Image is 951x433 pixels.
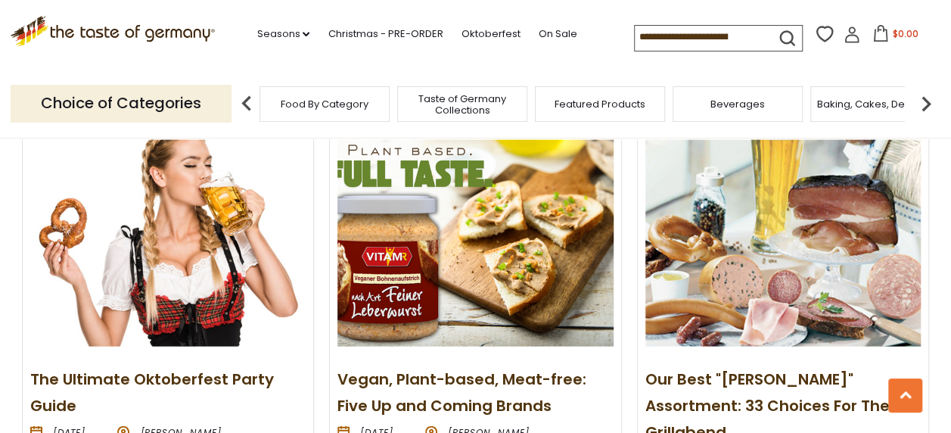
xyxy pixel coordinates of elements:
p: Choice of Categories [11,85,232,122]
a: Baking, Cakes, Desserts [817,98,934,110]
img: next arrow [911,89,941,119]
a: Oktoberfest [461,26,520,42]
a: Taste of Germany Collections [402,93,523,116]
a: Featured Products [555,98,645,110]
a: Beverages [710,98,765,110]
a: Vegan, Plant-based, Meat-free: Five Up and Coming Brands [337,369,586,416]
img: previous arrow [232,89,262,119]
a: Christmas - PRE-ORDER [328,26,443,42]
img: Our Best "Wurst" Assortment: 33 Choices For The Grillabend [645,140,921,347]
img: The Ultimate Oktoberfest Party Guide [30,140,306,347]
a: Food By Category [281,98,368,110]
button: $0.00 [863,25,928,48]
span: $0.00 [892,27,918,40]
a: Seasons [256,26,309,42]
a: The Ultimate Oktoberfest Party Guide [30,369,274,416]
a: On Sale [538,26,577,42]
img: Vegan, Plant-based, Meat-free: Five Up and Coming Brands [337,140,613,347]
